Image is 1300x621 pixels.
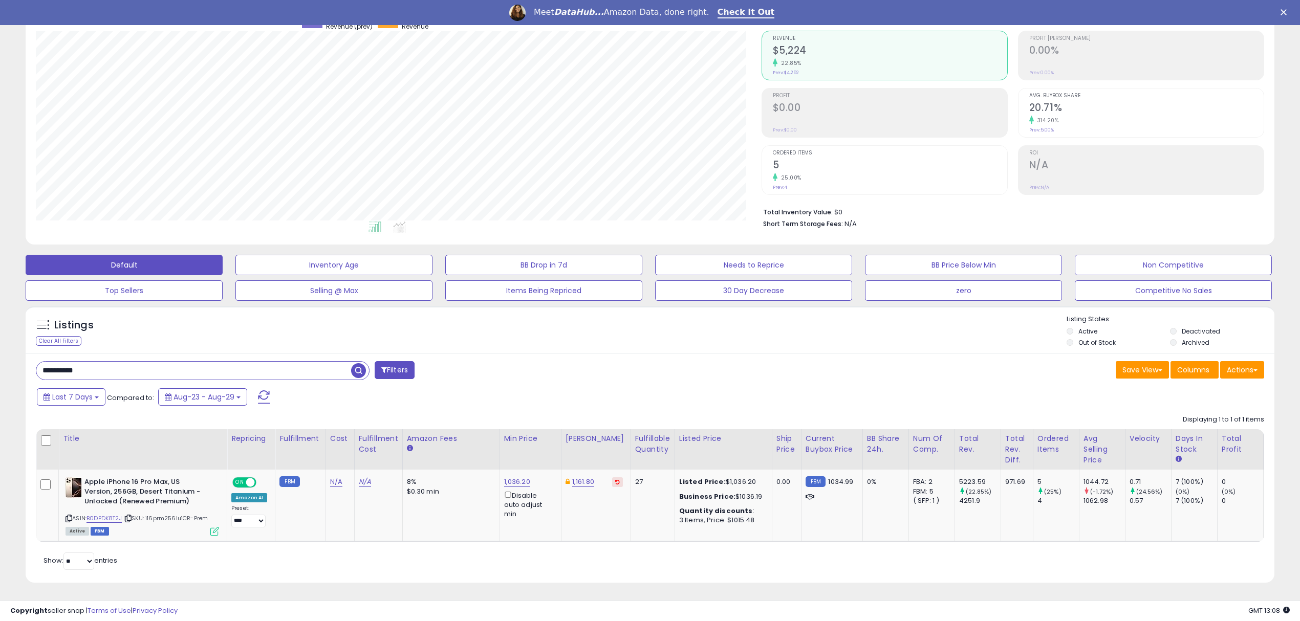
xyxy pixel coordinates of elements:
[1281,9,1291,15] div: Close
[1029,70,1054,76] small: Prev: 0.00%
[445,255,642,275] button: BB Drop in 7d
[828,477,853,486] span: 1034.99
[1029,184,1049,190] small: Prev: N/A
[231,433,271,444] div: Repricing
[773,184,787,190] small: Prev: 4
[966,487,991,496] small: (22.85%)
[1029,159,1264,173] h2: N/A
[959,496,1001,505] div: 4251.9
[375,361,415,379] button: Filters
[279,476,299,487] small: FBM
[1037,496,1079,505] div: 4
[233,478,246,487] span: ON
[763,208,833,216] b: Total Inventory Value:
[1182,338,1209,347] label: Archived
[1029,102,1264,116] h2: 20.71%
[777,59,801,67] small: 22.85%
[86,514,122,523] a: B0DPDK8T2J
[235,280,432,301] button: Selling @ Max
[91,527,109,536] span: FBM
[26,280,223,301] button: Top Sellers
[235,255,432,275] button: Inventory Age
[635,433,670,455] div: Fulfillable Quantity
[1116,361,1169,379] button: Save View
[279,433,321,444] div: Fulfillment
[1044,487,1061,496] small: (25%)
[1136,487,1162,496] small: (24.56%)
[655,280,852,301] button: 30 Day Decrease
[359,433,398,455] div: Fulfillment Cost
[773,45,1007,58] h2: $5,224
[1084,496,1125,505] div: 1062.98
[1075,280,1272,301] button: Competitive No Sales
[655,255,852,275] button: Needs to Reprice
[773,70,799,76] small: Prev: $4,252
[407,477,492,486] div: 8%
[1177,365,1209,375] span: Columns
[1130,496,1171,505] div: 0.57
[865,255,1062,275] button: BB Price Below Min
[763,205,1257,217] li: $0
[679,477,726,486] b: Listed Price:
[773,150,1007,156] span: Ordered Items
[1005,433,1029,465] div: Total Rev. Diff.
[359,477,371,487] a: N/A
[63,433,223,444] div: Title
[1029,127,1054,133] small: Prev: 5.00%
[123,514,208,522] span: | SKU: i16prm256lu1CR-Prem
[330,433,350,444] div: Cost
[509,5,526,21] img: Profile image for Georgie
[52,392,93,402] span: Last 7 Days
[1171,361,1219,379] button: Columns
[1176,477,1217,486] div: 7 (100%)
[1034,117,1059,124] small: 314.20%
[158,388,247,406] button: Aug-23 - Aug-29
[1222,487,1236,496] small: (0%)
[37,388,105,406] button: Last 7 Days
[1037,477,1079,486] div: 5
[174,392,234,402] span: Aug-23 - Aug-29
[554,7,604,17] i: DataHub...
[1222,433,1259,455] div: Total Profit
[773,102,1007,116] h2: $0.00
[445,280,642,301] button: Items Being Repriced
[1176,455,1182,464] small: Days In Stock.
[959,477,1001,486] div: 5223.59
[679,492,764,501] div: $1036.19
[1067,315,1274,324] p: Listing States:
[1029,150,1264,156] span: ROI
[913,487,947,496] div: FBM: 5
[867,477,901,486] div: 0%
[679,506,753,516] b: Quantity discounts
[959,433,996,455] div: Total Rev.
[679,477,764,486] div: $1,036.20
[865,280,1062,301] button: zero
[1222,496,1263,505] div: 0
[679,516,764,525] div: 3 Items, Price: $1015.48
[407,487,492,496] div: $0.30 min
[231,493,267,502] div: Amazon AI
[773,127,797,133] small: Prev: $0.00
[66,477,219,534] div: ASIN:
[66,527,89,536] span: All listings currently available for purchase on Amazon
[913,496,947,505] div: ( SFP: 1 )
[402,22,428,31] span: Revenue
[844,219,857,229] span: N/A
[1005,477,1025,486] div: 971.69
[913,433,950,455] div: Num of Comp.
[1078,338,1116,347] label: Out of Stock
[1222,477,1263,486] div: 0
[718,7,775,18] a: Check It Out
[1130,477,1171,486] div: 0.71
[66,477,82,498] img: 31-oBv59mhL._SL40_.jpg
[231,505,267,528] div: Preset:
[407,433,495,444] div: Amazon Fees
[1176,496,1217,505] div: 7 (100%)
[776,433,797,455] div: Ship Price
[1029,36,1264,41] span: Profit [PERSON_NAME]
[534,7,709,17] div: Meet Amazon Data, done right.
[913,477,947,486] div: FBA: 2
[566,433,626,444] div: [PERSON_NAME]
[1029,45,1264,58] h2: 0.00%
[679,506,764,516] div: :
